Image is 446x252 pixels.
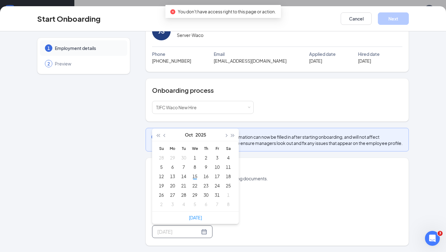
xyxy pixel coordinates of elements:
div: [object Object] [156,101,201,114]
div: 28 [180,191,187,199]
span: TJFC Waco New Hire [156,105,197,110]
div: 30 [202,191,210,199]
div: 12 [158,173,165,180]
span: 2 [47,61,50,67]
td: 2025-10-17 [212,172,223,181]
td: 2025-10-26 [156,190,167,200]
td: 2025-10-22 [189,181,200,190]
span: Hired date [358,51,380,57]
a: [DATE] [189,215,202,220]
td: 2025-10-13 [167,172,178,181]
div: 22 [191,182,199,189]
td: 2025-10-31 [212,190,223,200]
div: 8 [225,200,232,208]
span: [EMAIL_ADDRESS][DOMAIN_NAME] [214,57,286,64]
td: 2025-10-27 [167,190,178,200]
td: 2025-10-02 [200,153,212,162]
td: 2025-11-04 [178,200,189,209]
td: 2025-09-30 [178,153,189,162]
span: close-circle [170,9,175,14]
div: 15 [191,173,199,180]
span: Preview [55,61,121,67]
span: [DATE] [358,57,371,64]
span: Phone [152,51,165,57]
div: 3 [213,154,221,161]
div: 21 [180,182,187,189]
td: 2025-09-29 [167,153,178,162]
div: 25 [225,182,232,189]
td: 2025-11-05 [189,200,200,209]
td: 2025-10-16 [200,172,212,181]
th: Tu [178,144,189,153]
td: 2025-10-21 [178,181,189,190]
td: 2025-10-09 [200,162,212,172]
button: Oct [185,128,193,141]
td: 2025-11-06 [200,200,212,209]
div: 3 [169,200,176,208]
td: 2025-11-03 [167,200,178,209]
td: 2025-10-20 [167,181,178,190]
div: 9 [202,163,210,171]
td: 2025-10-08 [189,162,200,172]
svg: Info [151,133,158,141]
div: 13 [169,173,176,180]
td: 2025-10-04 [223,153,234,162]
td: 2025-10-06 [167,162,178,172]
div: 7 [213,200,221,208]
span: Employment details [55,45,121,51]
td: 2025-10-29 [189,190,200,200]
span: Applied date [309,51,336,57]
div: 1 [191,154,199,161]
td: 2025-10-05 [156,162,167,172]
td: 2025-10-03 [212,153,223,162]
td: 2025-11-01 [223,190,234,200]
div: 29 [191,191,199,199]
button: Next [378,12,409,25]
td: 2025-10-23 [200,181,212,190]
th: Mo [167,144,178,153]
div: 29 [169,154,176,161]
div: 30 [180,154,187,161]
input: Select date [157,228,200,236]
p: This information is used to create onboarding documents. [152,175,402,182]
div: 28 [158,154,165,161]
span: Compensation and employment information can now be filled in after starting onboarding, and will ... [162,134,404,146]
div: 14 [180,173,187,180]
td: 2025-11-07 [212,200,223,209]
th: We [189,144,200,153]
button: 2025 [195,128,206,141]
div: 5 [158,163,165,171]
button: Cancel [341,12,372,25]
div: 31 [213,191,221,199]
td: 2025-10-10 [212,162,223,172]
h4: Employment details [152,165,402,174]
span: You don't have access right to this page or action. [178,9,276,14]
th: Sa [223,144,234,153]
span: 3 [438,231,443,236]
td: 2025-10-19 [156,181,167,190]
th: Su [156,144,167,153]
td: 2025-10-28 [178,190,189,200]
span: Email [214,51,225,57]
th: Fr [212,144,223,153]
iframe: Intercom live chat [425,231,440,246]
span: [DATE] [309,57,322,64]
td: 2025-10-12 [156,172,167,181]
div: 26 [158,191,165,199]
div: 7 [180,163,187,171]
td: 2025-11-02 [156,200,167,209]
div: 2 [158,200,165,208]
span: Server · Waco [177,32,203,38]
td: 2025-10-18 [223,172,234,181]
h3: Start Onboarding [37,13,101,24]
div: 6 [169,163,176,171]
td: 2025-10-30 [200,190,212,200]
div: 16 [202,173,210,180]
td: 2025-10-01 [189,153,200,162]
div: 27 [169,191,176,199]
div: 10 [213,163,221,171]
th: Th [200,144,212,153]
div: 20 [169,182,176,189]
div: 2 [202,154,210,161]
td: 2025-10-11 [223,162,234,172]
